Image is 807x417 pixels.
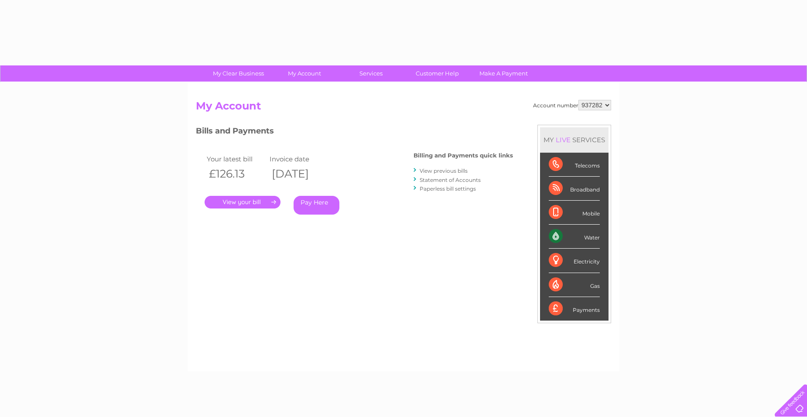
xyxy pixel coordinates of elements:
[540,127,609,152] div: MY SERVICES
[414,152,513,159] h4: Billing and Payments quick links
[205,165,267,183] th: £126.13
[549,201,600,225] div: Mobile
[420,185,476,192] a: Paperless bill settings
[196,125,513,140] h3: Bills and Payments
[267,153,330,165] td: Invoice date
[420,177,481,183] a: Statement of Accounts
[267,165,330,183] th: [DATE]
[202,65,274,82] a: My Clear Business
[205,153,267,165] td: Your latest bill
[554,136,572,144] div: LIVE
[549,225,600,249] div: Water
[549,249,600,273] div: Electricity
[549,273,600,297] div: Gas
[196,100,611,116] h2: My Account
[549,297,600,321] div: Payments
[401,65,473,82] a: Customer Help
[335,65,407,82] a: Services
[468,65,540,82] a: Make A Payment
[533,100,611,110] div: Account number
[269,65,341,82] a: My Account
[294,196,339,215] a: Pay Here
[205,196,280,208] a: .
[549,153,600,177] div: Telecoms
[420,167,468,174] a: View previous bills
[549,177,600,201] div: Broadband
